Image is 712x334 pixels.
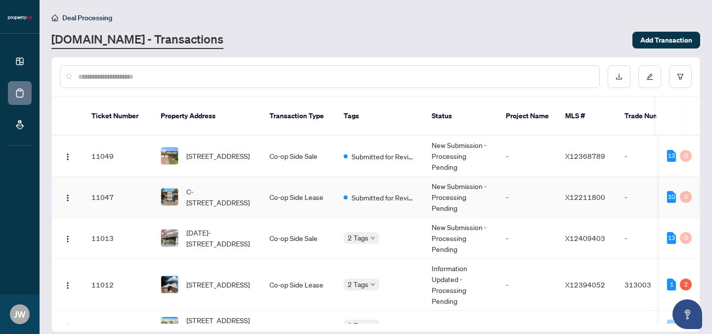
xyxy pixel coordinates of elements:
[617,136,686,177] td: -
[370,282,375,287] span: down
[64,235,72,243] img: Logo
[84,218,153,259] td: 11013
[565,192,605,201] span: X12211800
[565,151,605,160] span: X12368789
[640,32,692,48] span: Add Transaction
[161,189,178,205] img: thumbnail-img
[424,259,498,311] td: Information Updated - Processing Pending
[370,323,375,328] span: down
[370,236,375,240] span: down
[153,97,262,136] th: Property Address
[262,218,336,259] td: Co-op Side Sale
[161,147,178,164] img: thumbnail-img
[638,65,661,88] button: edit
[608,65,630,88] button: download
[672,299,702,329] button: Open asap
[161,230,178,246] img: thumbnail-img
[424,97,498,136] th: Status
[680,232,692,244] div: 0
[186,279,250,290] span: [STREET_ADDRESS]
[64,153,72,161] img: Logo
[667,320,676,332] div: 0
[60,189,76,205] button: Logo
[646,73,653,80] span: edit
[64,194,72,202] img: Logo
[84,177,153,218] td: 11047
[617,97,686,136] th: Trade Number
[84,97,153,136] th: Ticket Number
[161,276,178,293] img: thumbnail-img
[60,318,76,334] button: Logo
[8,15,32,21] img: logo
[565,234,605,242] span: X12409403
[498,136,557,177] td: -
[336,97,424,136] th: Tags
[62,13,112,22] span: Deal Processing
[680,150,692,162] div: 0
[14,307,26,321] span: JW
[424,218,498,259] td: New Submission - Processing Pending
[667,150,676,162] div: 13
[60,148,76,164] button: Logo
[565,321,605,330] span: X12394692
[667,191,676,203] div: 10
[262,177,336,218] td: Co-op Side Lease
[51,31,223,49] a: [DOMAIN_NAME] - Transactions
[348,320,368,331] span: 3 Tags
[677,73,684,80] span: filter
[64,282,72,289] img: Logo
[498,218,557,259] td: -
[424,136,498,177] td: New Submission - Processing Pending
[498,97,557,136] th: Project Name
[498,177,557,218] td: -
[424,177,498,218] td: New Submission - Processing Pending
[617,177,686,218] td: -
[60,230,76,246] button: Logo
[186,150,250,161] span: [STREET_ADDRESS]
[64,323,72,331] img: Logo
[186,186,254,208] span: C-[STREET_ADDRESS]
[60,277,76,292] button: Logo
[667,232,676,244] div: 13
[498,259,557,311] td: -
[348,279,368,290] span: 2 Tags
[680,279,692,290] div: 2
[617,259,686,311] td: 313003
[186,227,254,249] span: [DATE]-[STREET_ADDRESS]
[84,136,153,177] td: 11049
[84,259,153,311] td: 11012
[669,65,692,88] button: filter
[617,218,686,259] td: -
[557,97,617,136] th: MLS #
[565,280,605,289] span: X12394052
[352,192,416,203] span: Submitted for Review
[262,97,336,136] th: Transaction Type
[680,191,692,203] div: 0
[632,32,700,48] button: Add Transaction
[616,73,623,80] span: download
[348,232,368,243] span: 2 Tags
[667,279,676,290] div: 1
[51,14,58,21] span: home
[161,317,178,334] img: thumbnail-img
[352,151,416,162] span: Submitted for Review
[262,259,336,311] td: Co-op Side Lease
[262,136,336,177] td: Co-op Side Sale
